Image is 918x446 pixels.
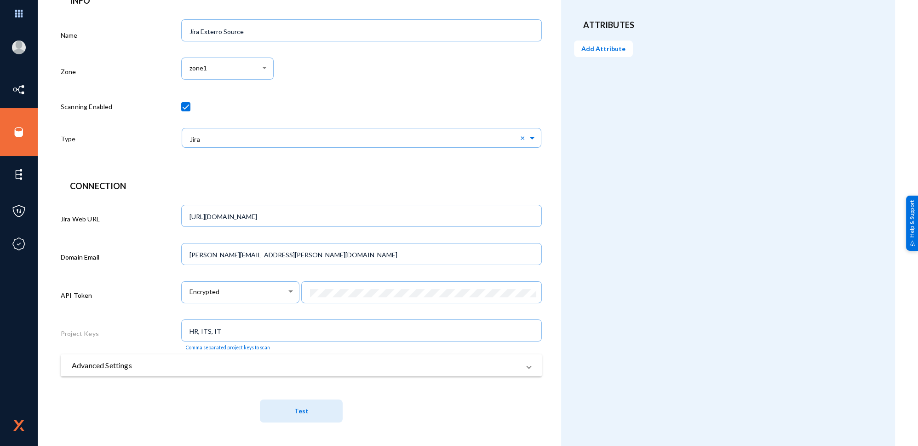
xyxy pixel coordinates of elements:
div: Help & Support [906,195,918,250]
span: zone1 [189,64,207,72]
label: Jira Web URL [61,214,100,224]
img: icon-policies.svg [12,204,26,218]
span: Encrypted [189,288,219,296]
img: icon-elements.svg [12,168,26,181]
header: Connection [70,180,533,192]
img: blank-profile-picture.png [12,41,26,54]
button: Add Attribute [574,41,633,57]
label: Project Keys [61,329,99,338]
input: LO20, ED, XY20 [189,327,537,336]
mat-panel-title: Advanced Settings [72,360,520,371]
header: Attributes [583,19,873,31]
mat-expansion-panel-header: Advanced Settings [61,354,542,376]
input: sample@yourcompany.com [189,251,537,259]
span: Clear all [520,133,528,142]
button: Test [260,400,343,423]
label: Type [61,134,76,144]
label: Scanning Enabled [61,102,113,111]
img: icon-compliance.svg [12,237,26,251]
span: Add Attribute [581,45,625,52]
img: icon-sources.svg [12,125,26,139]
label: Domain Email [61,252,99,262]
span: Test [294,407,309,415]
input: https://yourcompany.atlassian.net [189,213,537,221]
label: Name [61,30,78,40]
img: icon-inventory.svg [12,83,26,97]
img: help_support.svg [909,240,915,246]
label: Zone [61,67,76,76]
img: app launcher [5,4,33,23]
label: API Token [61,290,92,300]
mat-hint: Comma separated project keys to scan [186,345,270,351]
